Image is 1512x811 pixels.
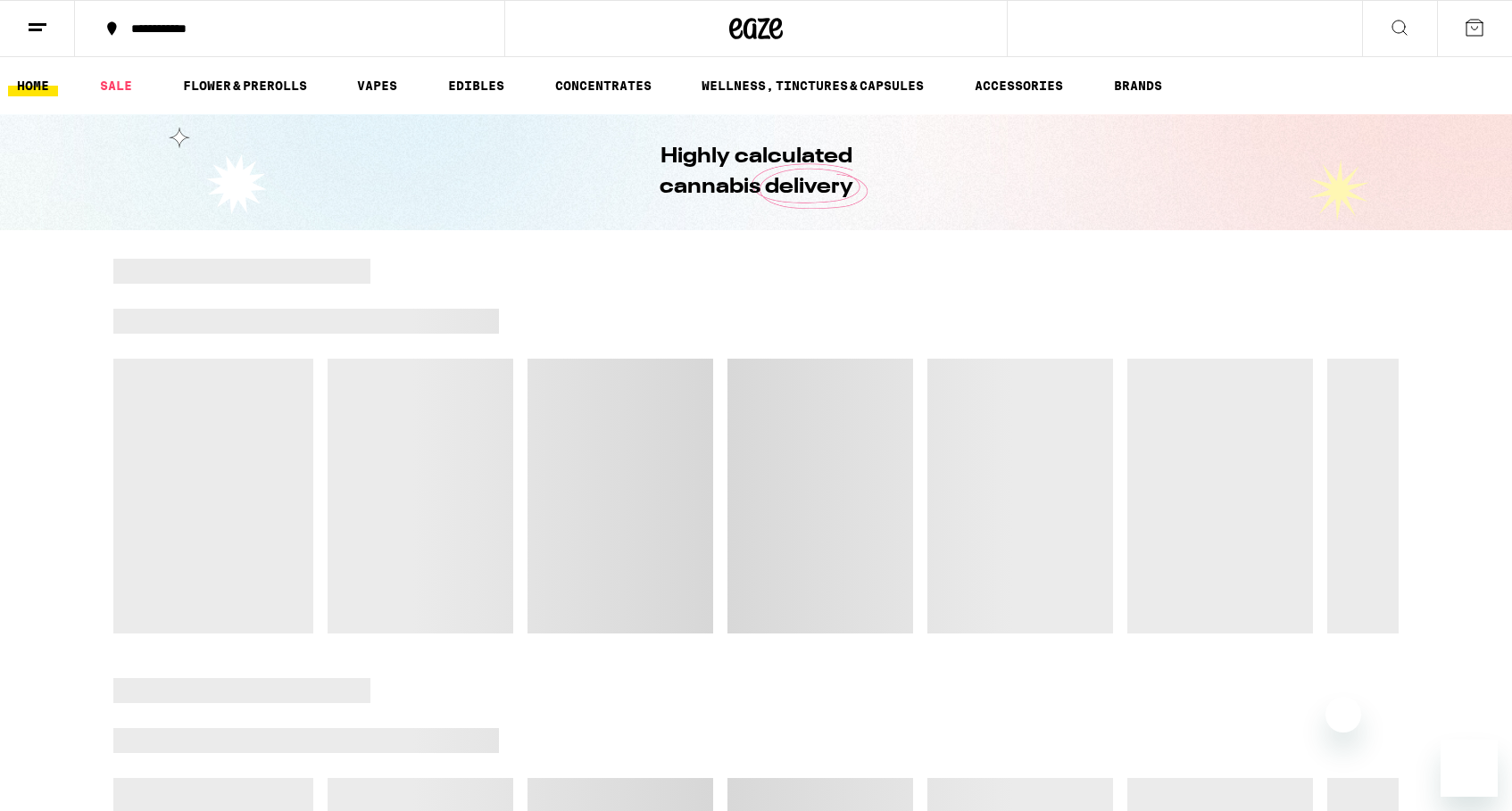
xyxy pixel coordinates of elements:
[693,75,933,96] a: WELLNESS, TINCTURES & CAPSULES
[174,75,316,96] a: FLOWER & PREROLLS
[546,75,660,96] a: CONCENTRATES
[966,75,1072,96] a: ACCESSORIES
[1441,740,1498,797] iframe: Button to launch messaging window
[609,142,903,203] h1: Highly calculated cannabis delivery
[439,75,513,96] a: EDIBLES
[8,75,58,96] a: HOME
[348,75,406,96] a: VAPES
[91,75,141,96] a: SALE
[1105,75,1171,96] a: BRANDS
[1325,697,1361,732] iframe: Close message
